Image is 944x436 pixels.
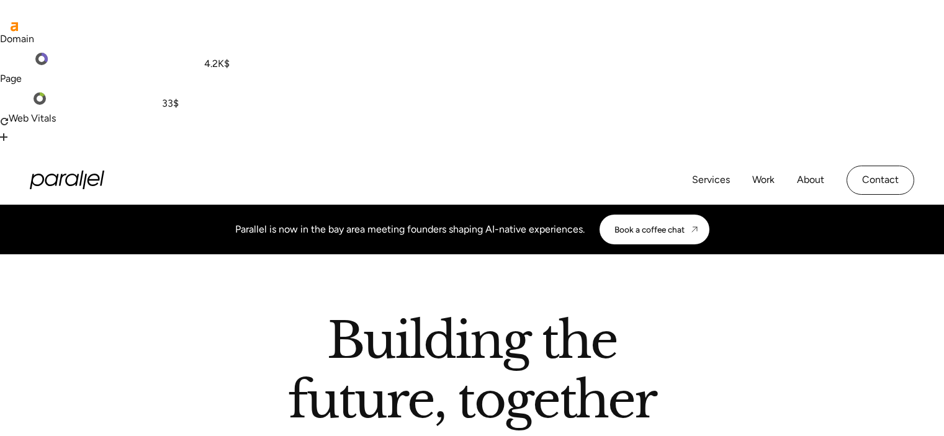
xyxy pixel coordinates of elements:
[67,54,87,64] span: 3.1M
[162,86,190,96] a: st211
[125,94,158,104] a: kw160
[65,94,84,104] span: 4.2K
[166,54,180,64] span: kw
[53,54,65,64] span: ar
[130,54,143,64] span: rd
[6,94,19,104] span: ur
[9,112,56,124] span: Web Vitals
[51,94,62,104] span: rp
[51,94,84,104] a: rp4.2K
[125,94,139,104] span: kw
[104,94,119,104] span: 156
[235,222,585,237] div: Parallel is now in the bay area meeting founders shaping AI-native experiences.
[614,225,685,234] div: Book a coffee chat
[797,171,824,189] a: About
[847,166,914,195] a: Contact
[176,86,189,96] span: 211
[92,54,125,64] a: rp4.3K
[30,171,104,189] a: home
[92,54,103,64] span: rp
[600,215,709,244] a: Book a coffee chat
[6,92,46,105] a: ur15
[6,53,48,65] a: dr34
[6,54,19,64] span: dr
[692,171,730,189] a: Services
[182,54,199,64] span: 789
[204,47,237,56] a: st9.7K
[204,56,237,71] div: 4.2K$
[146,54,161,64] span: 193
[21,94,30,104] span: 15
[130,54,161,64] a: rd193
[89,94,102,104] span: rd
[166,54,200,64] a: kw789
[21,54,32,64] span: 34
[204,47,215,56] span: st
[690,225,699,234] img: CTA arrow image
[53,54,87,64] a: ar3.1M
[288,316,656,430] h2: Building the future, together
[89,94,120,104] a: rd156
[162,86,173,96] span: st
[106,54,125,64] span: 4.3K
[752,171,775,189] a: Work
[218,47,238,56] span: 9.7K
[162,96,190,111] div: 33$
[142,94,157,104] span: 160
